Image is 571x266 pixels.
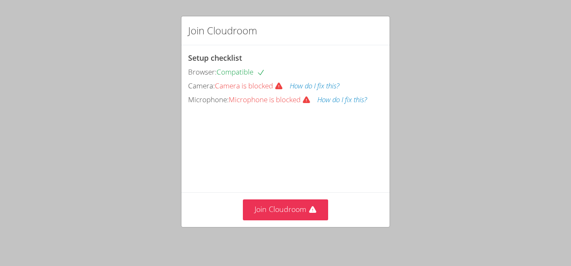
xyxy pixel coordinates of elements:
span: Camera: [188,81,215,90]
button: How do I fix this? [290,80,339,92]
button: How do I fix this? [317,94,367,106]
span: Setup checklist [188,53,242,63]
span: Camera is blocked [215,81,290,90]
button: Join Cloudroom [243,199,329,220]
span: Microphone is blocked [229,95,317,104]
h2: Join Cloudroom [188,23,257,38]
span: Browser: [188,67,217,77]
span: Compatible [217,67,265,77]
span: Microphone: [188,95,229,104]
